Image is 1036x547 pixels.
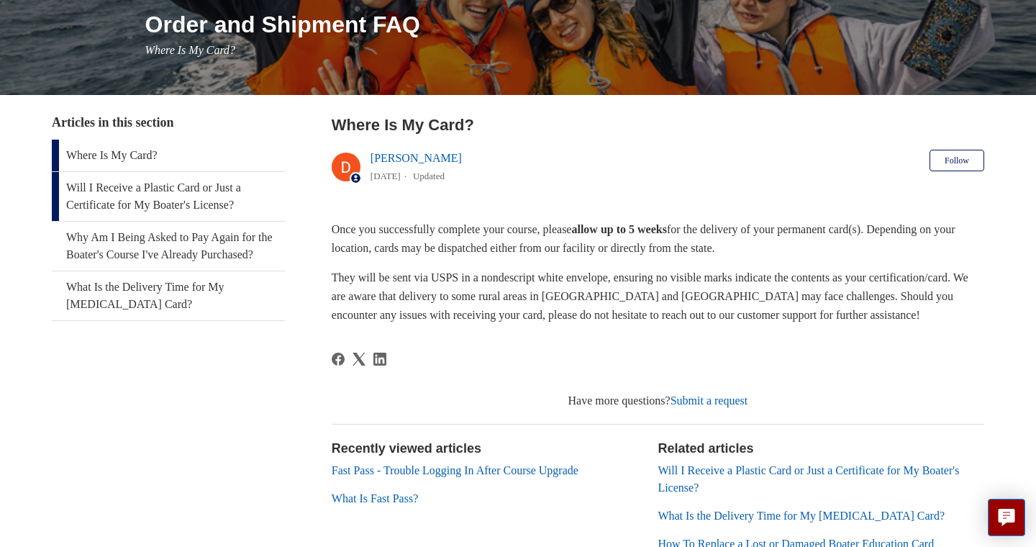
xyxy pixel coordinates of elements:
p: They will be sent via USPS in a nondescript white envelope, ensuring no visible marks indicate th... [332,268,984,324]
h2: Recently viewed articles [332,439,644,458]
div: Have more questions? [332,392,984,410]
svg: Share this page on LinkedIn [373,353,386,366]
svg: Share this page on X Corp [353,353,365,366]
h2: Related articles [658,439,984,458]
p: Once you successfully complete your course, please for the delivery of your permanent card(s). De... [332,220,984,257]
button: Live chat [988,499,1025,536]
a: What Is the Delivery Time for My [MEDICAL_DATA] Card? [52,271,285,320]
a: What Is Fast Pass? [332,492,418,505]
a: LinkedIn [373,353,386,366]
a: [PERSON_NAME] [371,152,462,164]
a: Why Am I Being Asked to Pay Again for the Boater's Course I've Already Purchased? [52,222,285,271]
li: Updated [413,171,445,181]
a: Submit a request [671,394,748,407]
a: Facebook [332,353,345,366]
span: Where Is My Card? [145,44,235,56]
time: 04/15/2024, 14:31 [371,171,401,181]
a: Fast Pass - Trouble Logging In After Course Upgrade [332,464,578,476]
svg: Share this page on Facebook [332,353,345,366]
h2: Where Is My Card? [332,113,984,137]
a: Where Is My Card? [52,140,285,171]
a: Will I Receive a Plastic Card or Just a Certificate for My Boater's License? [52,172,285,221]
a: Will I Receive a Plastic Card or Just a Certificate for My Boater's License? [658,464,959,494]
a: X Corp [353,353,365,366]
strong: allow up to 5 weeks [571,223,666,235]
a: What Is the Delivery Time for My [MEDICAL_DATA] Card? [658,510,945,522]
button: Follow Article [930,150,984,171]
span: Articles in this section [52,115,173,130]
h1: Order and Shipment FAQ [145,7,984,42]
